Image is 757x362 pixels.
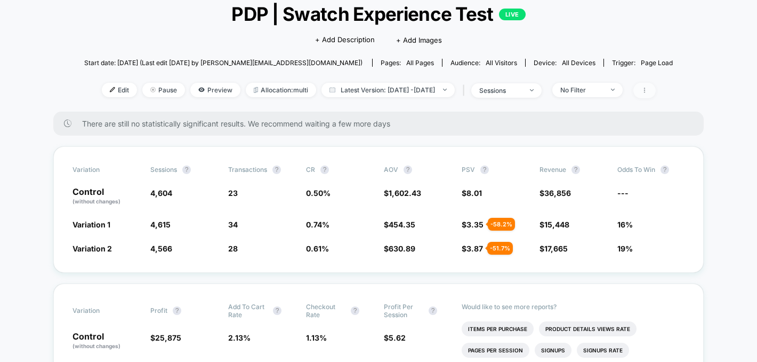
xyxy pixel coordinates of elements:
li: Pages Per Session [462,343,529,358]
div: - 51.7 % [487,242,513,255]
span: Profit Per Session [384,303,423,319]
span: $ [384,244,415,253]
span: | [460,83,471,98]
img: end [150,87,156,92]
span: Device: [525,59,603,67]
span: There are still no statistically significant results. We recommend waiting a few more days [82,119,682,128]
span: --- [617,188,629,198]
span: 8.01 [466,188,482,198]
span: 2.13 % [228,333,251,342]
span: 23 [228,188,238,198]
span: AOV [384,166,398,174]
span: 454.35 [389,220,415,229]
p: LIVE [499,9,526,20]
span: Edit [102,83,137,97]
button: ? [480,166,489,174]
span: Checkout Rate [306,303,345,319]
span: 0.61 % [306,244,329,253]
div: No Filter [560,86,603,94]
li: Signups [535,343,571,358]
span: 630.89 [389,244,415,253]
span: Add To Cart Rate [228,303,268,319]
span: Start date: [DATE] (Last edit [DATE] by [PERSON_NAME][EMAIL_ADDRESS][DOMAIN_NAME]) [84,59,363,67]
button: ? [571,166,580,174]
span: 15,448 [544,220,569,229]
span: Preview [190,83,240,97]
span: Odds to Win [617,166,676,174]
span: 36,856 [544,188,571,198]
span: $ [539,244,568,253]
span: (without changes) [73,343,120,349]
div: - 58.2 % [488,218,515,231]
span: 1,602.43 [389,188,421,198]
span: CR [306,166,315,174]
span: 28 [228,244,238,253]
span: 4,604 [150,188,172,198]
span: 25,875 [155,333,181,342]
button: ? [273,306,281,315]
span: 4,566 [150,244,172,253]
div: Audience: [450,59,517,67]
span: $ [462,188,482,198]
span: 3.35 [466,220,484,229]
button: ? [404,166,412,174]
div: sessions [479,86,522,95]
button: ? [173,306,181,315]
span: 0.74 % [306,220,329,229]
span: $ [384,220,415,229]
img: calendar [329,87,335,92]
img: rebalance [254,87,258,93]
span: Variation [73,166,131,174]
span: $ [384,333,406,342]
img: edit [110,87,115,92]
span: + Add Images [396,36,442,44]
span: Latest Version: [DATE] - [DATE] [321,83,455,97]
p: Would like to see more reports? [462,303,684,311]
span: PSV [462,166,475,174]
li: Signups Rate [577,343,629,358]
span: $ [384,188,421,198]
span: $ [539,188,571,198]
span: Transactions [228,166,267,174]
button: ? [182,166,191,174]
p: Control [73,187,140,206]
span: 5.62 [389,333,406,342]
span: Variation 2 [73,244,112,253]
button: ? [429,306,437,315]
span: 1.13 % [306,333,327,342]
button: ? [272,166,281,174]
span: 19% [617,244,633,253]
button: ? [661,166,669,174]
span: Allocation: multi [246,83,316,97]
span: 34 [228,220,238,229]
img: end [443,89,447,91]
img: end [530,89,534,91]
span: 16% [617,220,633,229]
li: Product Details Views Rate [539,321,637,336]
span: Profit [150,306,167,314]
span: Variation 1 [73,220,110,229]
span: Pause [142,83,185,97]
span: + Add Description [315,35,375,45]
span: PDP | Swatch Experience Test [114,3,643,25]
div: Trigger: [612,59,673,67]
span: All Visitors [486,59,517,67]
span: 0.50 % [306,188,331,198]
span: (without changes) [73,198,120,204]
span: $ [462,220,484,229]
div: Pages: [381,59,434,67]
span: all devices [562,59,595,67]
button: ? [351,306,359,315]
span: Variation [73,303,131,319]
span: Sessions [150,166,177,174]
span: $ [539,220,569,229]
span: Revenue [539,166,566,174]
span: 4,615 [150,220,171,229]
span: $ [462,244,483,253]
button: ? [320,166,329,174]
span: 3.87 [466,244,483,253]
span: all pages [406,59,434,67]
span: Page Load [641,59,673,67]
span: $ [150,333,181,342]
img: end [611,89,615,91]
